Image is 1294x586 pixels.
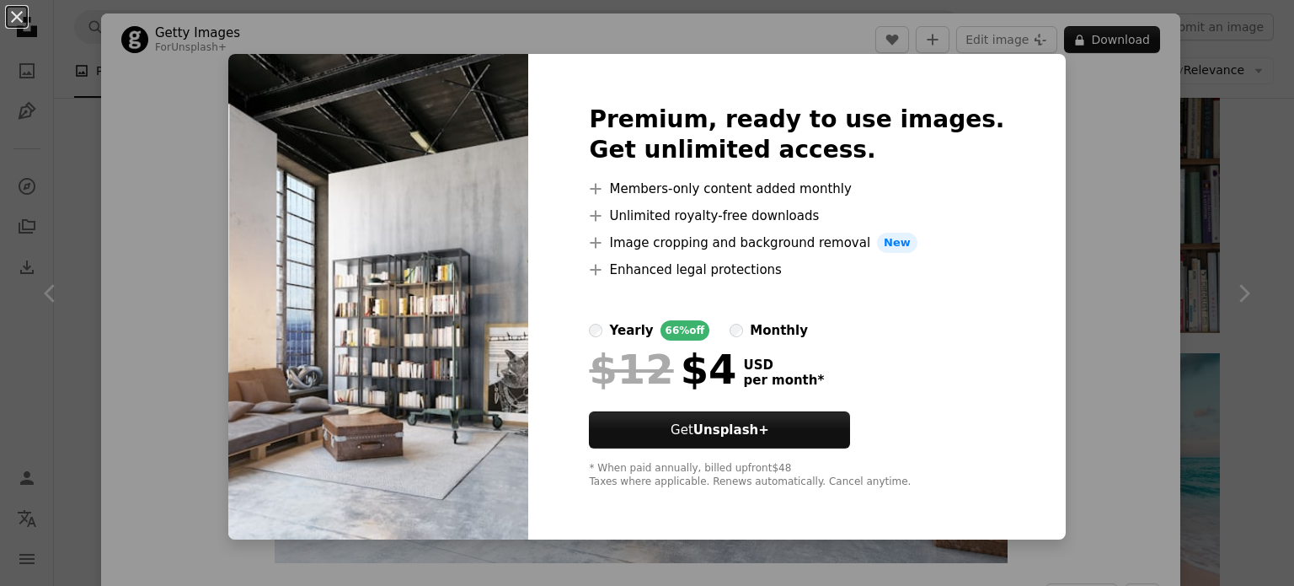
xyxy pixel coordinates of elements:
span: per month * [743,373,824,388]
button: GetUnsplash+ [589,411,850,449]
span: New [877,233,917,253]
span: $12 [589,347,673,391]
input: yearly66%off [589,324,602,337]
li: Enhanced legal protections [589,260,1004,280]
div: * When paid annually, billed upfront $48 Taxes where applicable. Renews automatically. Cancel any... [589,462,1004,489]
div: yearly [609,320,653,341]
li: Image cropping and background removal [589,233,1004,253]
div: 66% off [660,320,710,341]
li: Members-only content added monthly [589,179,1004,199]
img: premium_photo-1661875749873-41f940da9fc8 [228,54,528,540]
strong: Unsplash+ [693,422,769,438]
li: Unlimited royalty-free downloads [589,206,1004,226]
div: monthly [750,320,808,341]
span: USD [743,358,824,373]
div: $4 [589,347,736,391]
input: monthly [730,324,743,337]
h2: Premium, ready to use images. Get unlimited access. [589,105,1004,165]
